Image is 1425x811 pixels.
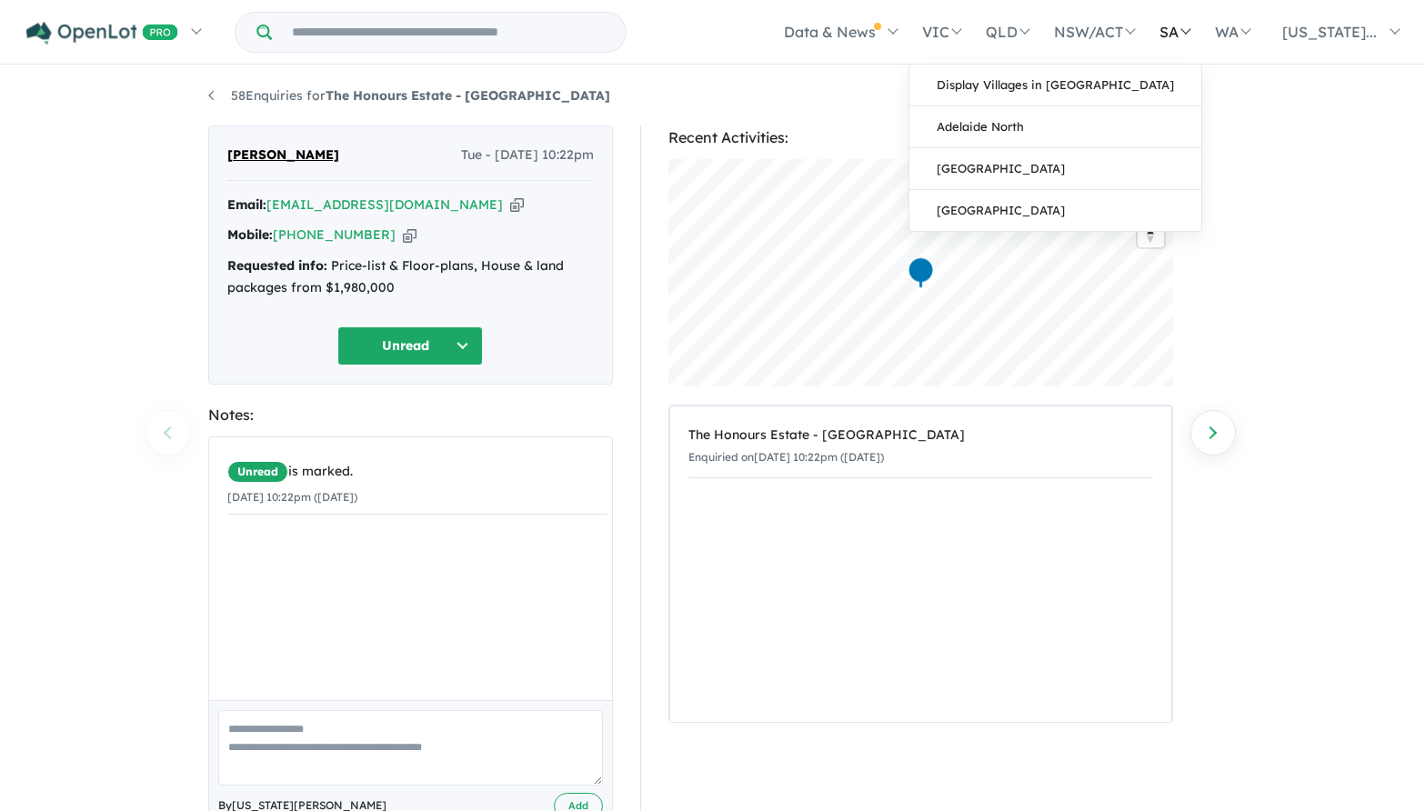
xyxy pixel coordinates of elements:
strong: The Honours Estate - [GEOGRAPHIC_DATA] [326,87,610,104]
nav: breadcrumb [208,85,1218,107]
button: Unread [337,326,483,365]
div: Map marker [907,256,934,290]
a: [PHONE_NUMBER] [273,226,396,243]
a: [GEOGRAPHIC_DATA] [909,190,1201,231]
input: Try estate name, suburb, builder or developer [276,13,622,52]
small: [DATE] 10:22pm ([DATE]) [227,490,357,504]
canvas: Map [668,159,1173,386]
a: Display Villages in [GEOGRAPHIC_DATA] [909,65,1201,106]
div: is marked. [227,461,607,483]
img: Openlot PRO Logo White [26,22,178,45]
div: The Honours Estate - [GEOGRAPHIC_DATA] [688,425,1153,446]
a: [GEOGRAPHIC_DATA] [909,148,1201,190]
small: Enquiried on [DATE] 10:22pm ([DATE]) [688,450,884,464]
span: Unread [227,461,288,483]
span: [PERSON_NAME] [227,145,339,166]
span: Reset bearing to north [1138,222,1164,247]
button: Copy [510,195,524,215]
span: Tue - [DATE] 10:22pm [461,145,594,166]
button: Copy [403,225,416,245]
strong: Mobile: [227,226,273,243]
strong: Email: [227,196,266,213]
a: 58Enquiries forThe Honours Estate - [GEOGRAPHIC_DATA] [208,87,610,104]
div: Price-list & Floor-plans, House & land packages from $1,980,000 [227,255,594,299]
a: Adelaide North [909,106,1201,148]
strong: Requested info: [227,257,327,274]
a: [EMAIL_ADDRESS][DOMAIN_NAME] [266,196,503,213]
span: [US_STATE]... [1282,23,1377,41]
button: Reset bearing to north [1138,221,1164,247]
a: The Honours Estate - [GEOGRAPHIC_DATA]Enquiried on[DATE] 10:22pm ([DATE]) [688,416,1153,478]
div: Recent Activities: [668,125,1173,150]
div: Notes: [208,403,613,427]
